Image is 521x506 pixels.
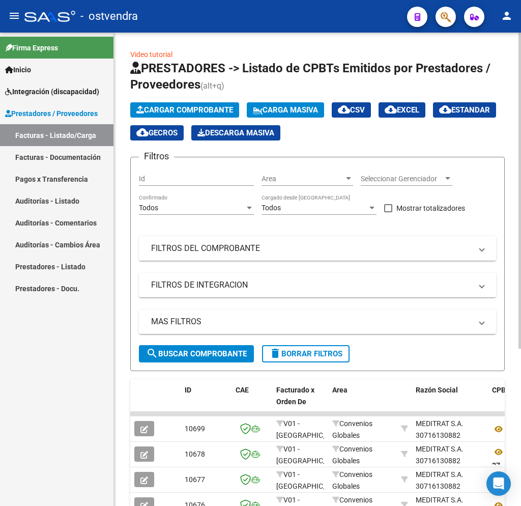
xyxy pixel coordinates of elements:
[416,443,464,455] div: MEDITRAT S.A.
[139,236,496,261] mat-expansion-panel-header: FILTROS DEL COMPROBANTE
[136,126,149,138] mat-icon: cloud_download
[139,273,496,297] mat-expansion-panel-header: FILTROS DE INTEGRACION
[185,475,205,484] span: 10677
[379,102,425,118] button: EXCEL
[433,102,496,118] button: Estandar
[416,418,484,439] div: 30716130882
[185,386,191,394] span: ID
[253,105,318,115] span: Carga Masiva
[130,50,172,59] a: Video tutorial
[328,379,397,424] datatable-header-cell: Area
[332,102,371,118] button: CSV
[191,125,280,140] button: Descarga Masiva
[385,103,397,116] mat-icon: cloud_download
[151,243,472,254] mat-panel-title: FILTROS DEL COMPROBANTE
[151,316,472,327] mat-panel-title: MAS FILTROS
[247,102,324,118] button: Carga Masiva
[146,347,158,359] mat-icon: search
[416,469,464,481] div: MEDITRAT S.A.
[236,386,249,394] span: CAE
[416,386,458,394] span: Razón Social
[416,469,484,490] div: 30716130882
[262,345,350,362] button: Borrar Filtros
[269,347,281,359] mat-icon: delete
[181,379,231,424] datatable-header-cell: ID
[439,105,490,115] span: Estandar
[8,10,20,22] mat-icon: menu
[501,10,513,22] mat-icon: person
[269,349,342,358] span: Borrar Filtros
[80,5,138,27] span: - ostvendra
[416,443,484,465] div: 30716130882
[139,310,496,334] mat-expansion-panel-header: MAS FILTROS
[5,86,99,97] span: Integración (discapacidad)
[361,175,443,183] span: Seleccionar Gerenciador
[136,105,233,115] span: Cargar Comprobante
[5,64,31,75] span: Inicio
[492,386,510,394] span: CPBT
[262,175,344,183] span: Area
[130,125,184,140] button: Gecros
[139,204,158,212] span: Todos
[412,379,488,424] datatable-header-cell: Razón Social
[262,204,281,212] span: Todos
[276,386,314,406] span: Facturado x Orden De
[486,471,511,496] div: Open Intercom Messenger
[146,349,247,358] span: Buscar Comprobante
[130,61,490,92] span: PRESTADORES -> Listado de CPBTs Emitidos por Prestadores / Proveedores
[5,108,98,119] span: Prestadores / Proveedores
[396,202,465,214] span: Mostrar totalizadores
[332,386,348,394] span: Area
[272,379,328,424] datatable-header-cell: Facturado x Orden De
[332,470,372,490] span: Convenios Globales
[338,105,365,115] span: CSV
[439,103,451,116] mat-icon: cloud_download
[139,149,174,163] h3: Filtros
[185,450,205,458] span: 10678
[136,128,178,137] span: Gecros
[385,105,419,115] span: EXCEL
[332,419,372,439] span: Convenios Globales
[416,494,464,506] div: MEDITRAT S.A.
[338,103,350,116] mat-icon: cloud_download
[332,445,372,465] span: Convenios Globales
[130,102,239,118] button: Cargar Comprobante
[151,279,472,291] mat-panel-title: FILTROS DE INTEGRACION
[185,425,205,433] span: 10699
[197,128,274,137] span: Descarga Masiva
[200,81,224,91] span: (alt+q)
[139,345,254,362] button: Buscar Comprobante
[5,42,58,53] span: Firma Express
[191,125,280,140] app-download-masive: Descarga masiva de comprobantes (adjuntos)
[416,418,464,430] div: MEDITRAT S.A.
[231,379,272,424] datatable-header-cell: CAE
